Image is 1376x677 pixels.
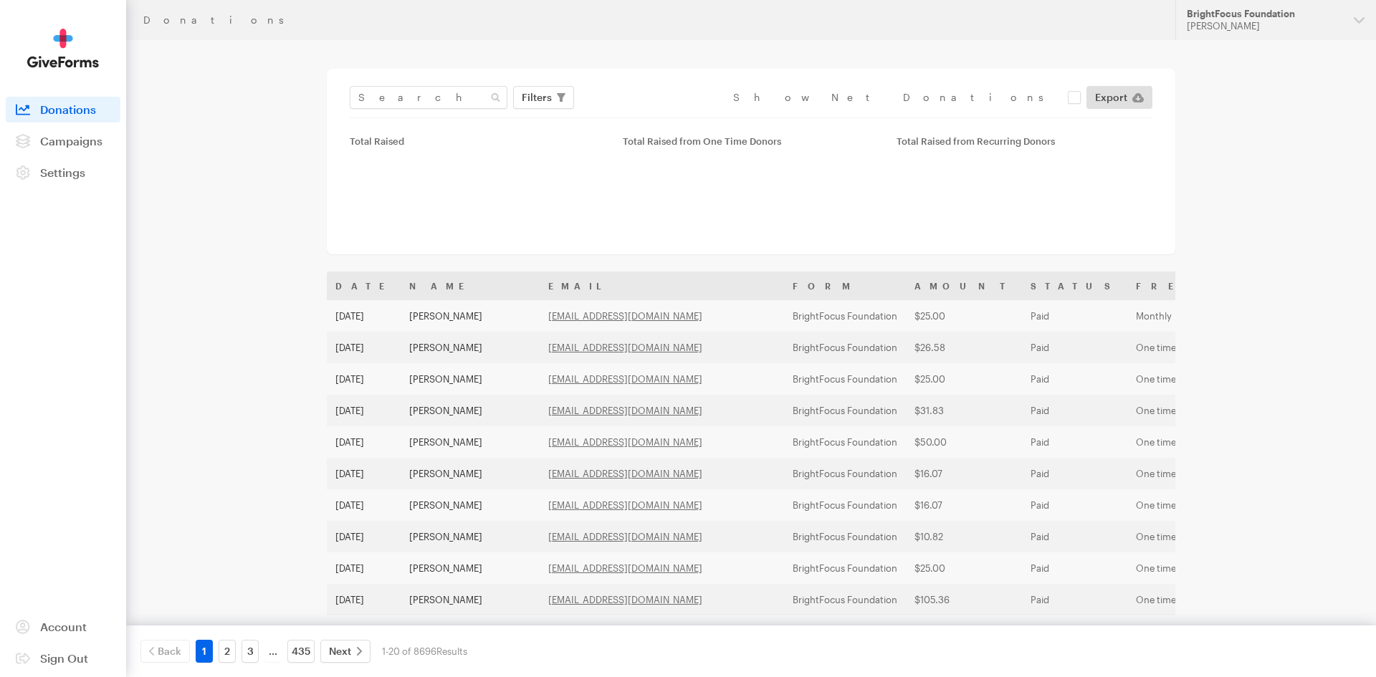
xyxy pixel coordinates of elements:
td: BrightFocus Foundation [784,332,906,363]
div: [PERSON_NAME] [1187,20,1342,32]
td: Paid [1022,615,1127,647]
td: $25.00 [906,300,1022,332]
span: Campaigns [40,134,102,148]
td: One time [1127,521,1291,552]
td: One time [1127,552,1291,584]
th: Amount [906,272,1022,300]
td: Monthly [1127,300,1291,332]
div: 1-20 of 8696 [382,640,467,663]
a: [EMAIL_ADDRESS][DOMAIN_NAME] [548,499,702,511]
td: [PERSON_NAME] [401,395,540,426]
a: Settings [6,160,120,186]
a: [EMAIL_ADDRESS][DOMAIN_NAME] [548,342,702,353]
span: Export [1095,89,1127,106]
td: [PERSON_NAME] [401,521,540,552]
th: Email [540,272,784,300]
td: $50.00 [906,426,1022,458]
th: Status [1022,272,1127,300]
th: Frequency [1127,272,1291,300]
td: Paid [1022,584,1127,615]
td: One time [1127,363,1291,395]
td: $16.07 [906,489,1022,521]
td: [PERSON_NAME] [401,426,540,458]
td: [DATE] [327,300,401,332]
div: Total Raised [350,135,606,147]
td: $26.58 [906,615,1022,647]
td: [PERSON_NAME] [401,584,540,615]
span: Donations [40,102,96,116]
td: $31.83 [906,395,1022,426]
span: Next [329,643,351,660]
td: [DATE] [327,552,401,584]
a: [EMAIL_ADDRESS][DOMAIN_NAME] [548,373,702,385]
td: [PERSON_NAME] [401,332,540,363]
td: Paid [1022,363,1127,395]
td: BrightFocus Foundation [784,584,906,615]
td: $105.36 [906,584,1022,615]
div: BrightFocus Foundation [1187,8,1342,20]
td: [DATE] [327,521,401,552]
img: GiveForms [27,29,99,68]
td: BrightFocus Foundation [784,458,906,489]
td: One time [1127,584,1291,615]
td: BrightFocus Foundation [784,300,906,332]
th: Form [784,272,906,300]
a: [EMAIL_ADDRESS][DOMAIN_NAME] [548,562,702,574]
a: 2 [219,640,236,663]
a: 3 [242,640,259,663]
td: [PERSON_NAME] [401,300,540,332]
td: $25.00 [906,552,1022,584]
a: Export [1086,86,1152,109]
input: Search Name & Email [350,86,507,109]
a: [EMAIL_ADDRESS][DOMAIN_NAME] [548,531,702,542]
td: [PERSON_NAME] [401,363,540,395]
a: Donations [6,97,120,123]
td: Paid [1022,552,1127,584]
td: Paid [1022,489,1127,521]
a: [EMAIL_ADDRESS][DOMAIN_NAME] [548,594,702,605]
div: Total Raised from One Time Donors [623,135,879,147]
td: [PERSON_NAME] [401,552,540,584]
td: Paid [1022,521,1127,552]
td: [DATE] [327,584,401,615]
td: BrightFocus Foundation [784,615,906,647]
span: Account [40,620,87,633]
a: Campaigns [6,128,120,154]
th: Name [401,272,540,300]
td: $25.00 [906,363,1022,395]
span: Sign Out [40,651,88,665]
a: Next [320,640,371,663]
td: BrightFocus Foundation [784,363,906,395]
td: [DATE] [327,615,401,647]
td: [DATE] [327,426,401,458]
td: BrightFocus Foundation [784,552,906,584]
a: [EMAIL_ADDRESS][DOMAIN_NAME] [548,468,702,479]
td: BrightFocus Foundation [784,489,906,521]
a: [EMAIL_ADDRESS][DOMAIN_NAME] [548,405,702,416]
td: One time [1127,489,1291,521]
a: [EMAIL_ADDRESS][DOMAIN_NAME] [548,310,702,322]
a: 435 [287,640,315,663]
span: Results [436,645,467,657]
td: One time [1127,332,1291,363]
td: [PERSON_NAME] [401,489,540,521]
td: BrightFocus Foundation [784,395,906,426]
td: Monthly [1127,615,1291,647]
span: Settings [40,165,85,179]
td: One time [1127,395,1291,426]
a: Account [6,614,120,640]
td: BrightFocus Foundation [784,426,906,458]
td: [PERSON_NAME] [401,458,540,489]
td: Paid [1022,332,1127,363]
span: Filters [522,89,552,106]
td: [DATE] [327,489,401,521]
td: Paid [1022,458,1127,489]
td: $26.58 [906,332,1022,363]
td: $10.82 [906,521,1022,552]
td: $16.07 [906,458,1022,489]
td: [DATE] [327,458,401,489]
td: One time [1127,458,1291,489]
button: Filters [513,86,574,109]
td: Paid [1022,426,1127,458]
th: Date [327,272,401,300]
